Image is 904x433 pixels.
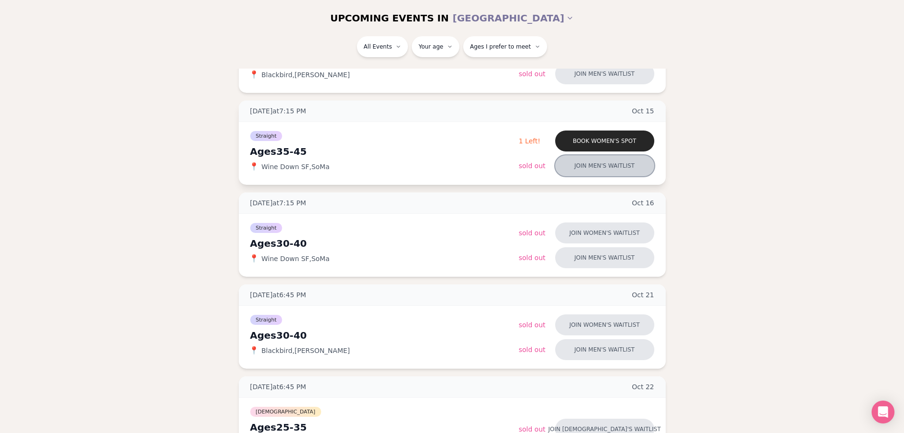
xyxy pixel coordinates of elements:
[519,346,546,353] span: Sold Out
[555,314,654,335] button: Join women's waitlist
[555,247,654,268] button: Join men's waitlist
[632,290,654,300] span: Oct 21
[463,36,547,57] button: Ages I prefer to meet
[250,407,321,417] span: [DEMOGRAPHIC_DATA]
[250,71,258,79] span: 📍
[519,254,546,262] span: Sold Out
[632,198,654,208] span: Oct 16
[412,36,459,57] button: Your age
[519,229,546,237] span: Sold Out
[250,163,258,171] span: 📍
[250,223,283,233] span: Straight
[250,106,306,116] span: [DATE] at 7:15 PM
[555,155,654,176] button: Join men's waitlist
[470,43,531,50] span: Ages I prefer to meet
[250,237,519,250] div: Ages 30-40
[555,339,654,360] button: Join men's waitlist
[250,315,283,325] span: Straight
[364,43,392,50] span: All Events
[519,137,540,145] span: 1 Left!
[872,401,894,423] div: Open Intercom Messenger
[262,254,330,263] span: Wine Down SF , SoMa
[555,131,654,151] button: Book women's spot
[250,382,306,392] span: [DATE] at 6:45 PM
[357,36,408,57] button: All Events
[330,11,449,25] span: UPCOMING EVENTS IN
[453,8,574,29] button: [GEOGRAPHIC_DATA]
[632,382,654,392] span: Oct 22
[519,425,546,433] span: Sold Out
[632,106,654,116] span: Oct 15
[250,198,306,208] span: [DATE] at 7:15 PM
[519,321,546,329] span: Sold Out
[250,145,519,158] div: Ages 35-45
[250,290,306,300] span: [DATE] at 6:45 PM
[250,329,519,342] div: Ages 30-40
[262,162,330,171] span: Wine Down SF , SoMa
[555,63,654,84] button: Join men's waitlist
[418,43,443,50] span: Your age
[250,255,258,262] span: 📍
[250,131,283,141] span: Straight
[250,347,258,354] span: 📍
[262,70,350,80] span: Blackbird , [PERSON_NAME]
[519,162,546,170] span: Sold Out
[519,70,546,78] span: Sold Out
[262,346,350,355] span: Blackbird , [PERSON_NAME]
[555,222,654,243] button: Join women's waitlist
